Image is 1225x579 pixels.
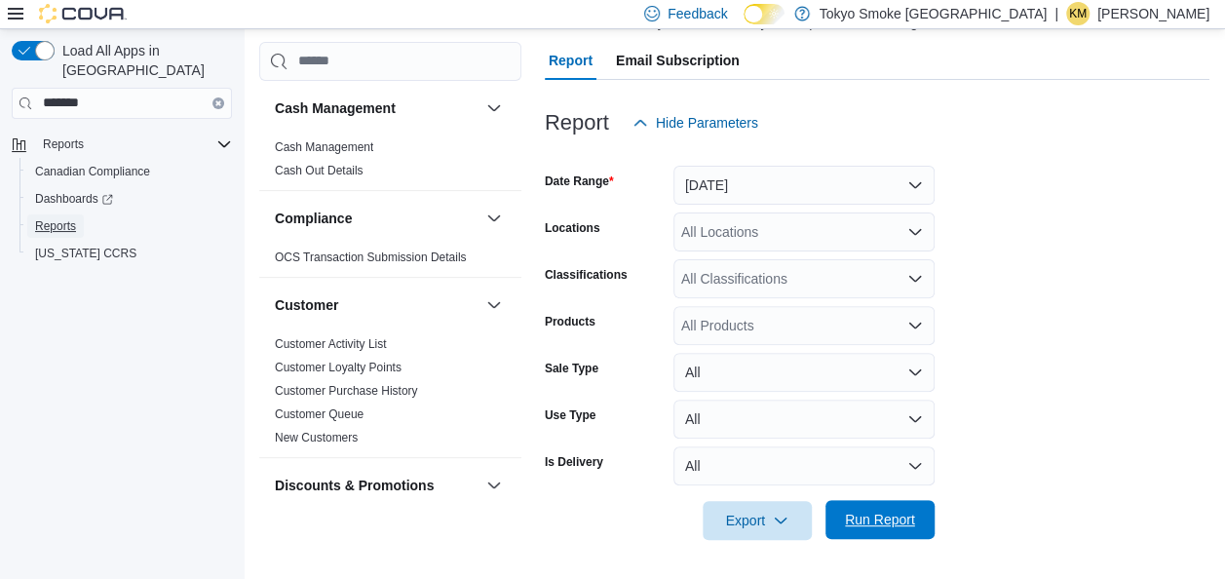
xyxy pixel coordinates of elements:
span: Run Report [845,510,915,529]
a: Customer Queue [275,407,364,421]
label: Products [545,314,595,329]
span: Hide Parameters [656,113,758,133]
span: Cash Management [275,139,373,155]
h3: Report [545,111,609,135]
button: Reports [4,131,240,158]
span: Dashboards [35,191,113,207]
a: Dashboards [19,185,240,212]
button: All [673,446,935,485]
span: Dashboards [27,187,232,211]
button: Export [703,501,812,540]
span: Reports [35,218,76,234]
button: Compliance [482,207,506,230]
span: Email Subscription [616,41,740,80]
nav: Complex example [12,123,232,318]
button: Compliance [275,209,479,228]
h3: Customer [275,295,338,315]
span: Customer Purchase History [275,383,418,399]
img: Cova [39,4,127,23]
span: Cash Out Details [275,163,364,178]
span: Reports [35,133,232,156]
span: Reports [43,136,84,152]
button: Open list of options [907,318,923,333]
button: [US_STATE] CCRS [19,240,240,267]
a: Reports [27,214,84,238]
span: [US_STATE] CCRS [35,246,136,261]
button: Customer [275,295,479,315]
h3: Cash Management [275,98,396,118]
h3: Compliance [275,209,352,228]
button: Reports [35,133,92,156]
span: Export [714,501,800,540]
span: Customer Activity List [275,336,387,352]
button: Cash Management [275,98,479,118]
span: Washington CCRS [27,242,232,265]
span: OCS Transaction Submission Details [275,250,467,265]
button: Cash Management [482,96,506,120]
input: Dark Mode [744,4,785,24]
div: Customer [259,332,521,457]
a: Dashboards [27,187,121,211]
a: Cash Out Details [275,164,364,177]
div: Cash Management [259,135,521,190]
button: Hide Parameters [625,103,766,142]
span: Canadian Compliance [27,160,232,183]
span: KM [1069,2,1087,25]
span: Reports [27,214,232,238]
h3: Discounts & Promotions [275,476,434,495]
p: | [1054,2,1058,25]
span: New Customers [275,430,358,445]
a: Cash Management [275,140,373,154]
a: [US_STATE] CCRS [27,242,144,265]
button: Customer [482,293,506,317]
p: Tokyo Smoke [GEOGRAPHIC_DATA] [820,2,1048,25]
div: Compliance [259,246,521,277]
button: Run Report [825,500,935,539]
button: Open list of options [907,224,923,240]
button: Canadian Compliance [19,158,240,185]
a: Customer Purchase History [275,384,418,398]
div: Krista Maitland [1066,2,1090,25]
span: Canadian Compliance [35,164,150,179]
button: Clear input [212,97,224,109]
label: Is Delivery [545,454,603,470]
button: Reports [19,212,240,240]
a: New Customers [275,431,358,444]
button: Discounts & Promotions [482,474,506,497]
a: OCS Transaction Submission Details [275,251,467,264]
button: All [673,353,935,392]
span: Feedback [668,4,727,23]
button: All [673,400,935,439]
button: Open list of options [907,271,923,287]
button: [DATE] [673,166,935,205]
p: [PERSON_NAME] [1097,2,1209,25]
button: Discounts & Promotions [275,476,479,495]
label: Sale Type [545,361,598,376]
a: Customer Loyalty Points [275,361,402,374]
span: Customer Loyalty Points [275,360,402,375]
span: Report [549,41,593,80]
span: Load All Apps in [GEOGRAPHIC_DATA] [55,41,232,80]
label: Use Type [545,407,595,423]
a: Customer Activity List [275,337,387,351]
label: Classifications [545,267,628,283]
label: Locations [545,220,600,236]
a: Canadian Compliance [27,160,158,183]
span: Customer Queue [275,406,364,422]
span: Dark Mode [744,24,745,25]
label: Date Range [545,174,614,189]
